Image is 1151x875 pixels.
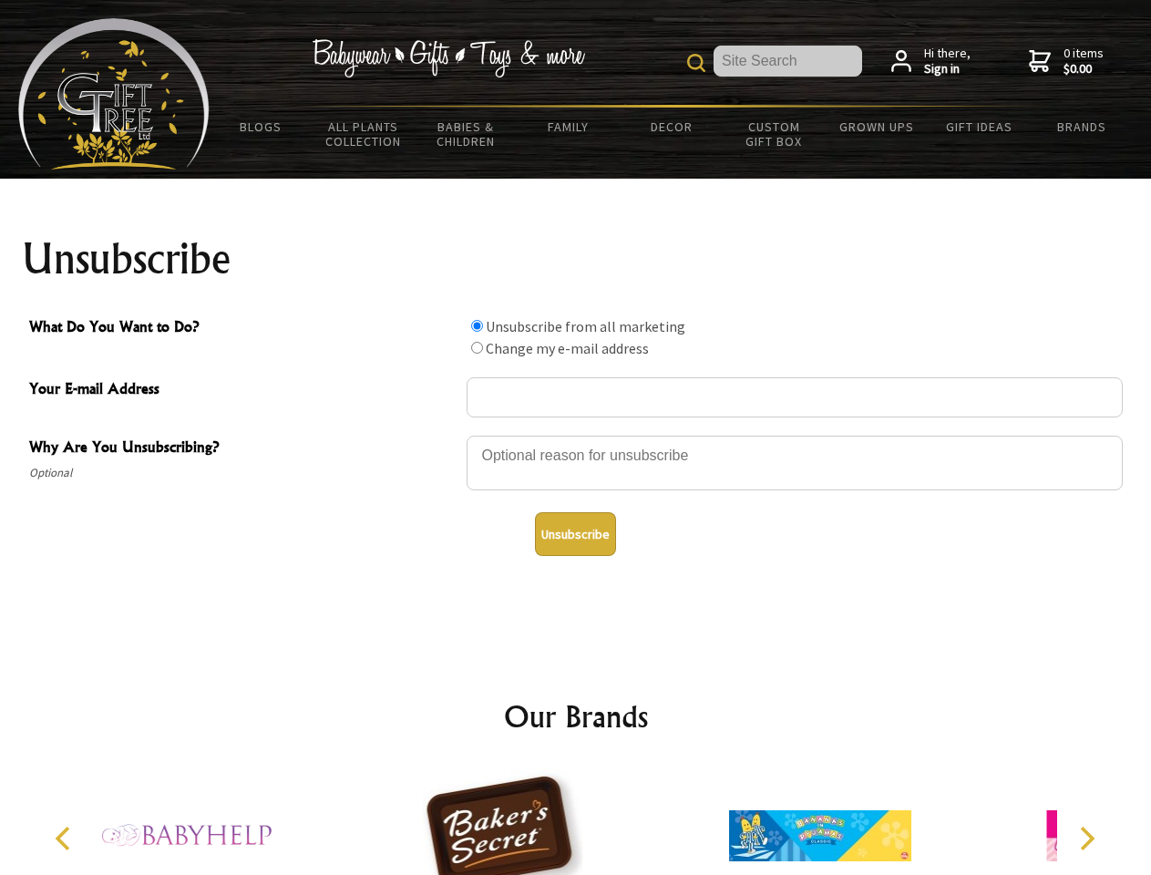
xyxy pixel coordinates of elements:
span: Optional [29,462,457,484]
a: Decor [620,108,723,146]
img: Babyware - Gifts - Toys and more... [18,18,210,170]
button: Unsubscribe [535,512,616,556]
a: Family [518,108,621,146]
strong: Sign in [924,61,971,77]
a: Grown Ups [825,108,928,146]
button: Next [1066,818,1106,859]
h2: Our Brands [36,695,1115,738]
h1: Unsubscribe [22,237,1130,281]
span: What Do You Want to Do? [29,315,457,342]
strong: $0.00 [1064,61,1104,77]
label: Unsubscribe from all marketing [486,317,685,335]
a: Brands [1031,108,1134,146]
a: BLOGS [210,108,313,146]
span: 0 items [1064,45,1104,77]
a: 0 items$0.00 [1029,46,1104,77]
textarea: Why Are You Unsubscribing? [467,436,1123,490]
span: Hi there, [924,46,971,77]
button: Previous [46,818,86,859]
input: What Do You Want to Do? [471,342,483,354]
a: Hi there,Sign in [891,46,971,77]
span: Your E-mail Address [29,377,457,404]
a: All Plants Collection [313,108,416,160]
input: What Do You Want to Do? [471,320,483,332]
input: Your E-mail Address [467,377,1123,417]
span: Why Are You Unsubscribing? [29,436,457,462]
input: Site Search [714,46,862,77]
a: Babies & Children [415,108,518,160]
a: Custom Gift Box [723,108,826,160]
a: Gift Ideas [928,108,1031,146]
label: Change my e-mail address [486,339,649,357]
img: product search [687,54,705,72]
img: Babywear - Gifts - Toys & more [312,39,585,77]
